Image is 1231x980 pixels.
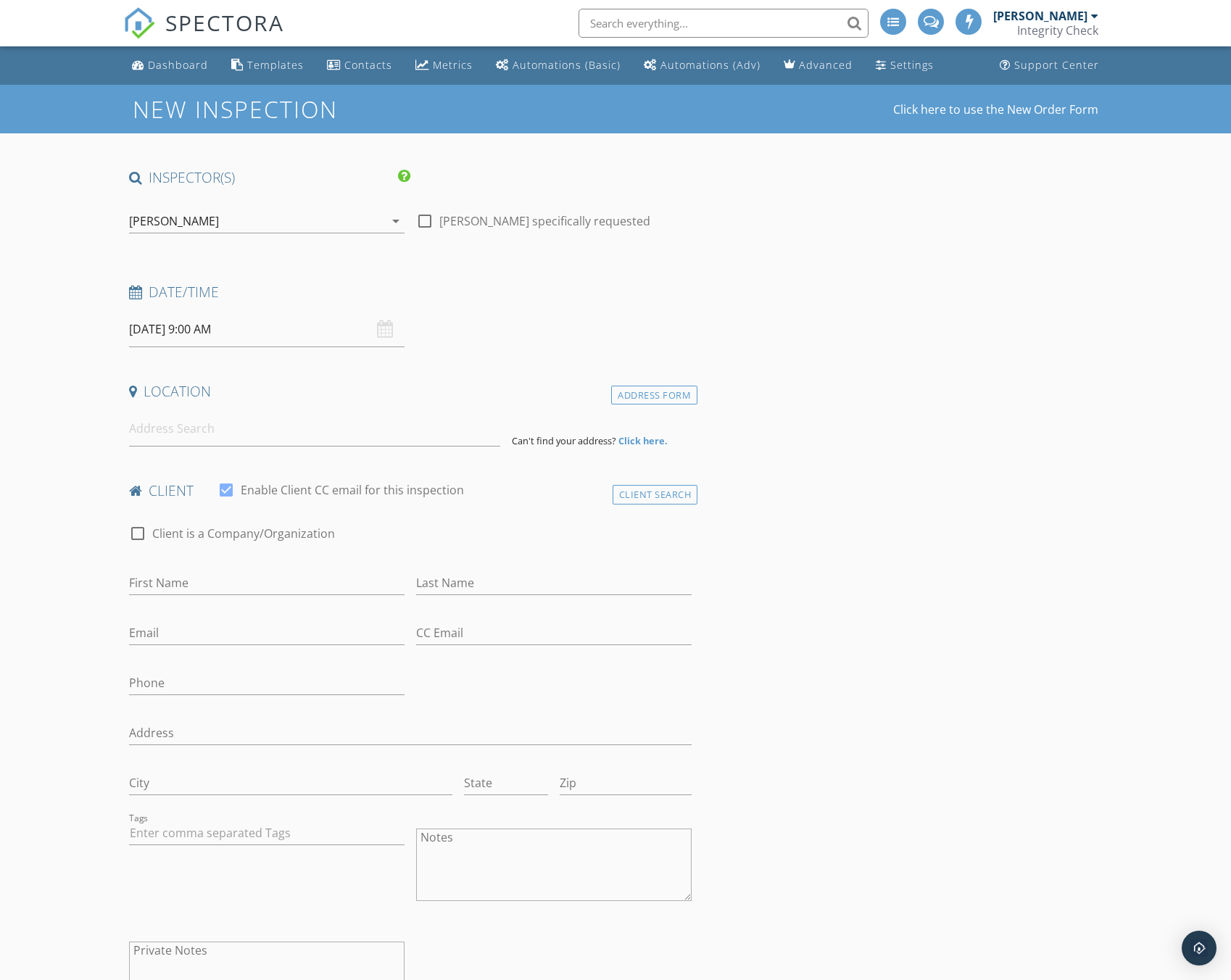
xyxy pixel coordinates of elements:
h4: client [129,481,692,500]
label: Enable Client CC email for this inspection [241,483,464,497]
i: arrow_drop_down [387,212,405,230]
div: Dashboard [148,58,208,72]
h4: Date/Time [129,283,692,302]
div: Automations (Basic) [513,58,621,72]
div: Client Search [613,485,698,504]
div: [PERSON_NAME] [129,215,219,228]
div: Integrity Check [1017,23,1098,38]
a: Contacts [321,52,398,79]
a: SPECTORA [123,20,284,50]
a: Dashboard [126,52,214,79]
div: Open Intercom Messenger [1182,931,1217,966]
a: Support Center [994,52,1105,79]
a: Metrics [410,52,478,79]
div: Settings [890,58,934,72]
img: The Best Home Inspection Software - Spectora [123,7,155,39]
a: Automations (Advanced) [638,52,766,79]
label: [PERSON_NAME] specifically requested [439,214,650,228]
span: Can't find your address? [512,434,616,447]
input: Address Search [129,411,500,447]
a: Automations (Basic) [490,52,626,79]
label: Client is a Company/Organization [152,526,335,541]
input: Select date [129,312,405,347]
a: Click here to use the New Order Form [893,104,1098,115]
h4: Location [129,382,692,401]
span: SPECTORA [165,7,284,38]
div: Address Form [611,386,697,405]
div: Automations (Adv) [660,58,760,72]
div: Templates [247,58,304,72]
strong: Click here. [618,434,668,447]
div: Support Center [1014,58,1099,72]
div: Advanced [799,58,853,72]
input: Search everything... [579,9,869,38]
a: Settings [870,52,940,79]
div: [PERSON_NAME] [993,9,1087,23]
a: Templates [225,52,310,79]
h4: INSPECTOR(S) [129,168,410,187]
div: Contacts [344,58,392,72]
a: Advanced [778,52,858,79]
div: Metrics [433,58,473,72]
h1: New Inspection [133,96,454,122]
